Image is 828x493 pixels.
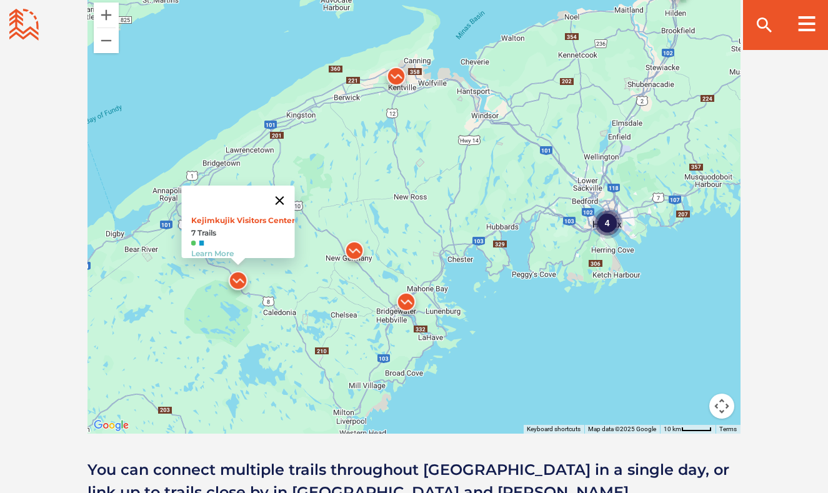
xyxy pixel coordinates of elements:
[754,15,774,35] ion-icon: search
[591,207,622,239] div: 4
[94,2,119,27] button: Zoom in
[191,216,294,225] a: Kejimkujik Visitors Center
[588,426,656,432] span: Map data ©2025 Google
[264,186,294,216] button: Close
[664,426,681,432] span: 10 km
[91,417,132,434] a: Open this area in Google Maps (opens a new window)
[94,28,119,53] button: Zoom out
[191,249,233,258] a: Learn More
[527,425,581,434] button: Keyboard shortcuts
[191,241,196,246] img: Green Circle
[660,425,716,434] button: Map Scale: 10 km per 45 pixels
[91,417,132,434] img: Google
[199,241,204,246] img: Blue Square
[719,426,737,432] a: Terms (opens in new tab)
[191,228,294,237] strong: 7 Trails
[709,394,734,419] button: Map camera controls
